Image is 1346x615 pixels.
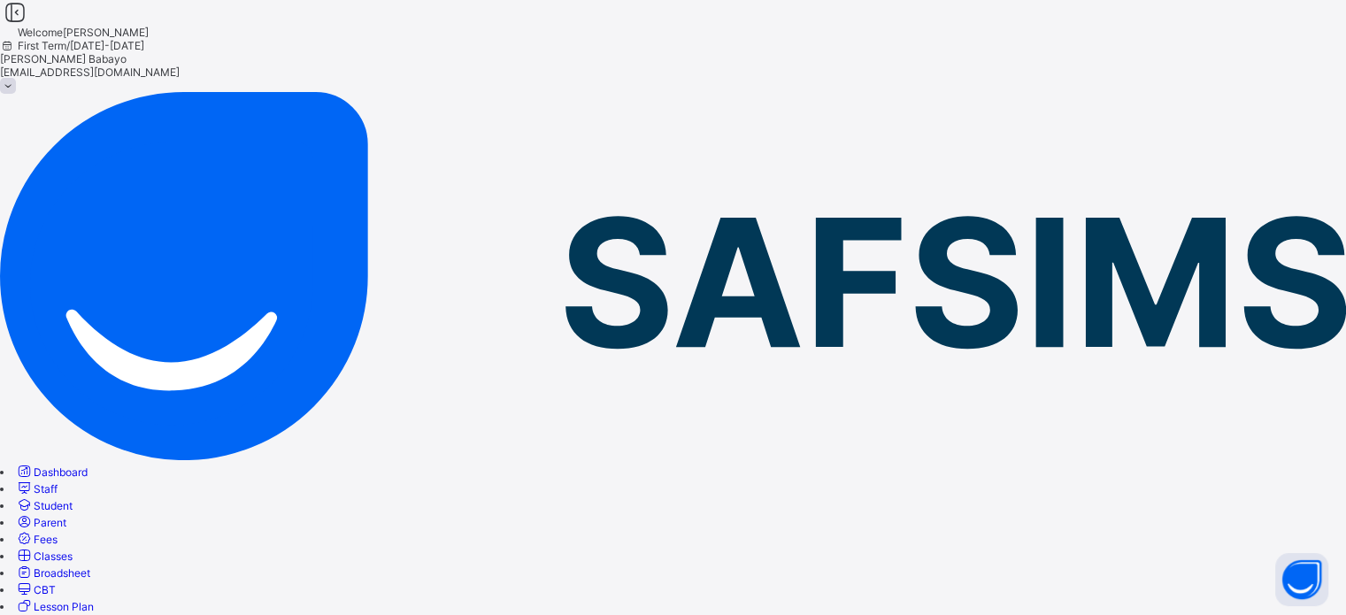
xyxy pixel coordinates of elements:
[34,533,58,546] span: Fees
[15,465,88,479] a: Dashboard
[15,550,73,563] a: Classes
[15,499,73,512] a: Student
[34,583,56,596] span: CBT
[34,600,94,613] span: Lesson Plan
[34,465,88,479] span: Dashboard
[15,533,58,546] a: Fees
[34,566,90,580] span: Broadsheet
[34,550,73,563] span: Classes
[15,566,90,580] a: Broadsheet
[18,26,149,39] span: Welcome [PERSON_NAME]
[34,482,58,496] span: Staff
[15,583,56,596] a: CBT
[34,516,66,529] span: Parent
[1275,553,1328,606] button: Open asap
[15,516,66,529] a: Parent
[15,600,94,613] a: Lesson Plan
[34,499,73,512] span: Student
[15,482,58,496] a: Staff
